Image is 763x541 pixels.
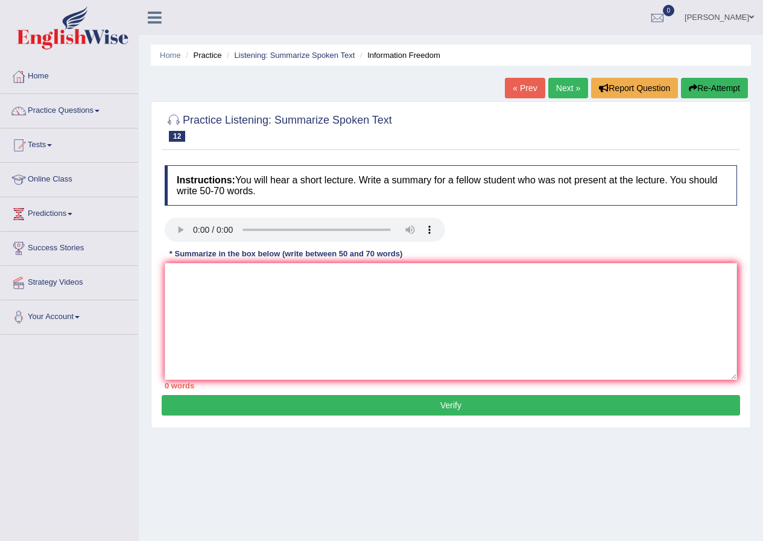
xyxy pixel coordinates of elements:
[1,128,138,159] a: Tests
[169,131,185,142] span: 12
[663,5,675,16] span: 0
[1,94,138,124] a: Practice Questions
[505,78,545,98] a: « Prev
[681,78,748,98] button: Re-Attempt
[1,197,138,227] a: Predictions
[177,175,235,185] b: Instructions:
[1,232,138,262] a: Success Stories
[165,380,737,391] div: 0 words
[160,51,181,60] a: Home
[548,78,588,98] a: Next »
[1,163,138,193] a: Online Class
[162,395,740,416] button: Verify
[1,300,138,331] a: Your Account
[165,248,407,259] div: * Summarize in the box below (write between 50 and 70 words)
[591,78,678,98] button: Report Question
[165,165,737,206] h4: You will hear a short lecture. Write a summary for a fellow student who was not present at the le...
[1,266,138,296] a: Strategy Videos
[1,60,138,90] a: Home
[165,112,392,142] h2: Practice Listening: Summarize Spoken Text
[357,49,440,61] li: Information Freedom
[183,49,221,61] li: Practice
[234,51,355,60] a: Listening: Summarize Spoken Text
